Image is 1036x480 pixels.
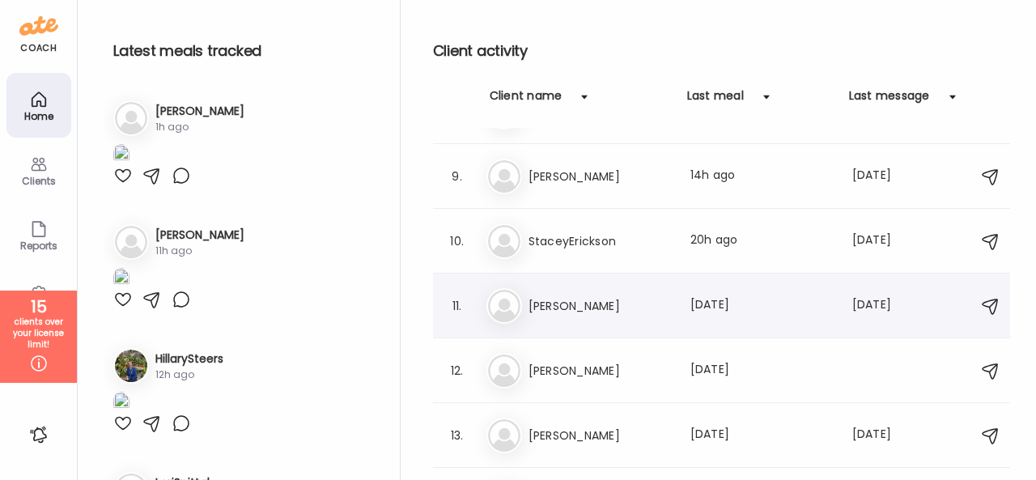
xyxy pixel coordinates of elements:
div: [DATE] [852,296,915,316]
h2: Latest meals tracked [113,39,374,63]
div: Last message [849,87,930,113]
h3: [PERSON_NAME] [155,227,244,244]
div: clients over your license limit! [6,316,71,350]
h3: [PERSON_NAME] [529,167,671,186]
img: images%2FRJteFs3GhigpuZE7lLqV7PdZ69D2%2FjrTyeN9gy9QRiHyRpLeI%2FrhPEvLMWwVrl6LECtDP1_1080 [113,392,129,414]
div: [DATE] [690,361,833,380]
h3: [PERSON_NAME] [529,296,671,316]
img: bg-avatar-default.svg [115,102,147,134]
div: Reports [10,240,68,251]
h3: HillarySteers [155,350,223,367]
div: [DATE] [690,296,833,316]
div: Last meal [687,87,744,113]
div: 1h ago [155,120,244,134]
div: [DATE] [690,426,833,445]
img: bg-avatar-default.svg [488,419,520,452]
div: [DATE] [852,167,915,186]
div: Clients [10,176,68,186]
div: 9. [448,167,467,186]
div: Client name [490,87,563,113]
img: avatars%2FRJteFs3GhigpuZE7lLqV7PdZ69D2 [115,350,147,382]
img: images%2FMtcnm53qDHMSHujxAUWRTRxzFMX2%2FZPc484ClFuexuZpHwkR7%2F9T4CdBeES7CgY2F9tt8W_1080 [113,144,129,166]
div: 10. [448,232,467,251]
div: [DATE] [852,232,915,251]
h3: StaceyErickson [529,232,671,251]
div: 20h ago [690,232,833,251]
img: bg-avatar-default.svg [488,290,520,322]
img: images%2FbbyQNxsEKpfwiGLsxlfrmQhO27W2%2FhhFI676Xj0TtvpCqA3xg%2FAfEEFteura7yG0DK6cCX_1080 [113,268,129,290]
div: 11. [448,296,467,316]
h3: [PERSON_NAME] [155,103,244,120]
img: bg-avatar-default.svg [488,355,520,387]
div: 14h ago [690,167,833,186]
div: 12h ago [155,367,223,382]
div: 15 [6,297,71,316]
div: Home [10,111,68,121]
div: [DATE] [852,426,915,445]
img: bg-avatar-default.svg [488,225,520,257]
img: ate [19,13,58,39]
img: bg-avatar-default.svg [488,160,520,193]
div: 11h ago [155,244,244,258]
img: bg-avatar-default.svg [115,226,147,258]
div: 13. [448,426,467,445]
div: 12. [448,361,467,380]
h3: [PERSON_NAME] [529,426,671,445]
h2: Client activity [433,39,1010,63]
h3: [PERSON_NAME] [529,361,671,380]
div: coach [20,41,57,55]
